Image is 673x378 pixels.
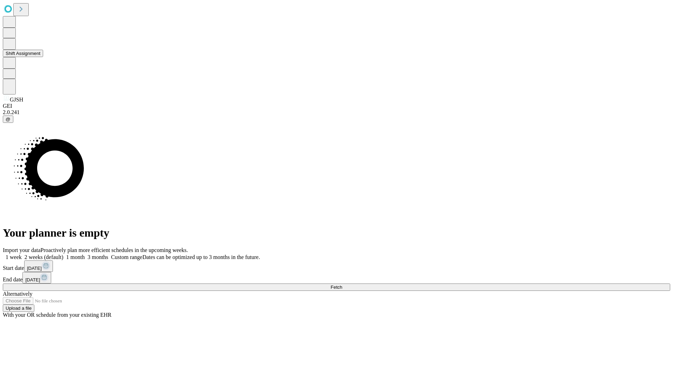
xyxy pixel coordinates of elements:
[24,260,53,272] button: [DATE]
[331,285,342,290] span: Fetch
[66,254,85,260] span: 1 month
[3,109,670,115] div: 2.0.241
[3,312,111,318] span: With your OR schedule from your existing EHR
[22,272,51,283] button: [DATE]
[3,283,670,291] button: Fetch
[142,254,260,260] span: Dates can be optimized up to 3 months in the future.
[3,103,670,109] div: GEI
[6,117,11,122] span: @
[111,254,142,260] span: Custom range
[3,115,13,123] button: @
[27,266,42,271] span: [DATE]
[3,247,41,253] span: Import your data
[10,97,23,103] span: GJSH
[25,254,63,260] span: 2 weeks (default)
[3,50,43,57] button: Shift Assignment
[3,272,670,283] div: End date
[3,291,32,297] span: Alternatively
[3,260,670,272] div: Start date
[3,304,34,312] button: Upload a file
[25,277,40,282] span: [DATE]
[3,226,670,239] h1: Your planner is empty
[6,254,22,260] span: 1 week
[41,247,188,253] span: Proactively plan more efficient schedules in the upcoming weeks.
[88,254,108,260] span: 3 months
